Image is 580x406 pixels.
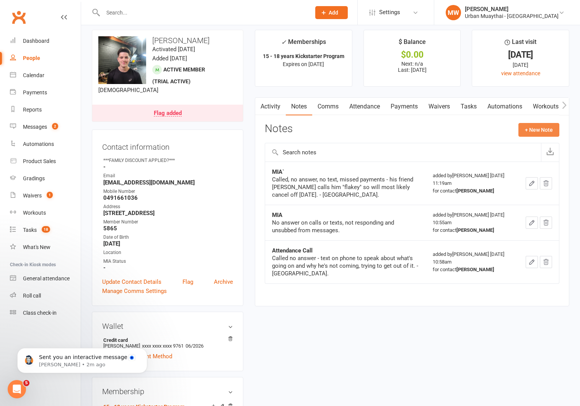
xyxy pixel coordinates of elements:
[10,32,81,50] a: Dashboard
[154,110,182,116] div: Flag added
[214,277,233,286] a: Archive
[103,172,233,180] div: Email
[98,36,237,45] h3: [PERSON_NAME]
[103,210,233,217] strong: [STREET_ADDRESS]
[344,98,385,115] a: Attendance
[10,136,81,153] a: Automations
[456,267,494,272] strong: [PERSON_NAME]
[23,293,41,299] div: Roll call
[281,39,286,46] i: ✓
[103,194,233,201] strong: 0491661036
[103,225,233,232] strong: 5865
[23,310,57,316] div: Class check-in
[479,61,562,69] div: [DATE]
[371,51,454,59] div: $0.00
[103,163,233,170] strong: -
[255,98,286,115] a: Activity
[103,203,233,210] div: Address
[272,247,313,254] strong: Attendance Call
[102,286,167,296] a: Manage Comms Settings
[102,322,233,330] h3: Wallet
[433,172,512,195] div: added by [PERSON_NAME] [DATE] 11:19am
[182,277,193,286] a: Flag
[10,84,81,101] a: Payments
[23,141,54,147] div: Automations
[8,380,26,398] iframe: Intercom live chat
[312,98,344,115] a: Comms
[272,219,419,234] div: No answer on calls or texts, not responding and unsubbed from messages.
[371,61,454,73] p: Next: n/a Last: [DATE]
[9,8,28,27] a: Clubworx
[283,61,324,67] span: Expires on [DATE]
[455,98,482,115] a: Tasks
[433,266,512,273] div: for contact
[10,222,81,239] a: Tasks 18
[465,13,559,19] div: Urban Muaythai - [GEOGRAPHIC_DATA]
[528,98,564,115] a: Workouts
[518,123,559,137] button: + New Note
[10,50,81,67] a: People
[102,277,161,286] a: Update Contact Details
[23,38,49,44] div: Dashboard
[23,380,29,386] span: 5
[10,304,81,322] a: Class kiosk mode
[152,55,187,62] time: Added [DATE]
[103,258,233,265] div: MIA Status
[10,287,81,304] a: Roll call
[10,118,81,136] a: Messages 2
[272,176,419,199] div: Called, no answer, no text, missed payments - his friend [PERSON_NAME] calls him "flakey" so will...
[10,153,81,170] a: Product Sales
[103,157,233,164] div: ***FAMILY DISCOUNT APPLIED?***
[286,98,312,115] a: Notes
[52,123,58,129] span: 2
[103,179,233,186] strong: [EMAIL_ADDRESS][DOMAIN_NAME]
[263,53,344,59] strong: 15 - 18 years Kickstarter Program
[10,101,81,118] a: Reports
[23,72,44,78] div: Calendar
[103,188,233,195] div: Mobile Number
[142,343,184,349] span: xxxx xxxx xxxx 9761
[186,343,204,349] span: 06/2026
[315,6,348,19] button: Add
[265,143,541,162] input: Search notes
[433,211,512,234] div: added by [PERSON_NAME] [DATE] 10:55am
[23,244,51,250] div: What's New
[281,37,326,51] div: Memberships
[103,234,233,241] div: Date of Birth
[6,332,159,385] iframe: Intercom notifications message
[10,187,81,204] a: Waivers 1
[465,6,559,13] div: [PERSON_NAME]
[23,124,47,130] div: Messages
[23,192,42,199] div: Waivers
[272,254,419,277] div: Called no answer - text on phone to speak about what's going on and why he's not coming, trying t...
[433,226,512,234] div: for contact
[103,264,233,271] strong: -
[10,67,81,84] a: Calendar
[399,37,426,51] div: $ Balance
[103,218,233,226] div: Member Number
[446,5,461,20] div: MW
[23,227,37,233] div: Tasks
[101,7,305,18] input: Search...
[152,46,195,53] time: Activated [DATE]
[152,66,205,84] span: Active member (trial active)
[10,270,81,287] a: General attendance kiosk mode
[456,188,494,194] strong: [PERSON_NAME]
[272,212,282,218] strong: MIA
[103,240,233,247] strong: [DATE]
[23,55,40,61] div: People
[10,170,81,187] a: Gradings
[103,249,233,256] div: Location
[47,192,53,198] span: 1
[102,336,233,350] li: [PERSON_NAME]
[505,37,536,51] div: Last visit
[102,140,233,151] h3: Contact information
[23,89,47,95] div: Payments
[23,175,45,181] div: Gradings
[433,187,512,195] div: for contact
[272,168,284,175] strong: MIA`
